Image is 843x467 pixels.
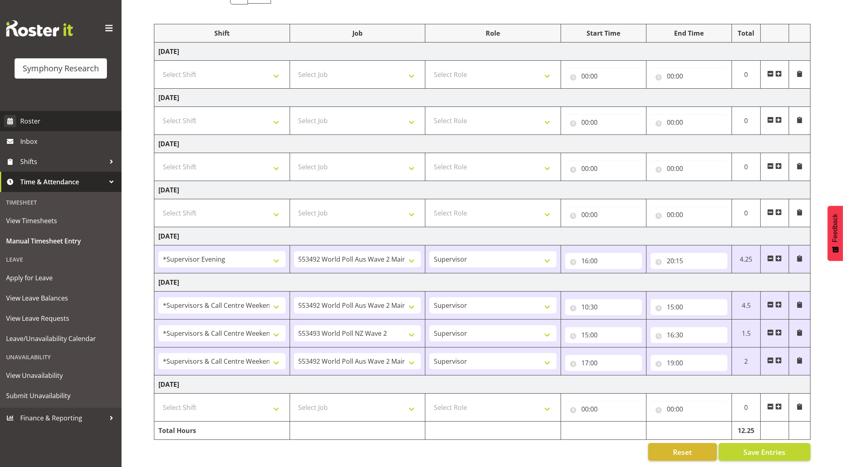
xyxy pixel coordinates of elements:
td: 12.25 [732,422,760,440]
a: Manual Timesheet Entry [2,231,120,251]
input: Click to select... [651,114,728,130]
span: Finance & Reporting [20,412,105,424]
input: Click to select... [565,355,642,371]
td: [DATE] [154,375,811,394]
div: Shift [158,28,286,38]
td: 0 [732,107,760,135]
div: Symphony Research [23,62,99,75]
td: [DATE] [154,227,811,245]
span: Shifts [20,156,105,168]
td: 0 [732,153,760,181]
input: Click to select... [651,355,728,371]
button: Reset [648,443,717,461]
input: Click to select... [565,207,642,223]
div: Timesheet [2,194,120,211]
div: Unavailability [2,349,120,365]
span: Inbox [20,135,117,147]
input: Click to select... [565,68,642,84]
span: Roster [20,115,117,127]
input: Click to select... [565,253,642,269]
span: View Unavailability [6,369,115,382]
span: View Leave Requests [6,312,115,324]
td: 1.5 [732,320,760,348]
input: Click to select... [651,401,728,417]
td: [DATE] [154,89,811,107]
div: Total [736,28,756,38]
div: Role [429,28,557,38]
input: Click to select... [565,114,642,130]
a: Apply for Leave [2,268,120,288]
a: Submit Unavailability [2,386,120,406]
input: Click to select... [651,160,728,177]
td: 0 [732,61,760,89]
span: Submit Unavailability [6,390,115,402]
div: Job [294,28,421,38]
input: Click to select... [651,207,728,223]
td: [DATE] [154,43,811,61]
span: Save Entries [743,447,785,457]
a: View Leave Balances [2,288,120,308]
input: Click to select... [651,299,728,315]
td: Total Hours [154,422,290,440]
div: End Time [651,28,728,38]
td: [DATE] [154,181,811,199]
td: 0 [732,394,760,422]
a: View Leave Requests [2,308,120,328]
span: Time & Attendance [20,176,105,188]
span: Leave/Unavailability Calendar [6,333,115,345]
input: Click to select... [651,68,728,84]
input: Click to select... [565,401,642,417]
input: Click to select... [565,160,642,177]
span: Feedback [832,214,839,242]
span: View Leave Balances [6,292,115,304]
td: 0 [732,199,760,227]
input: Click to select... [565,299,642,315]
img: Rosterit website logo [6,20,73,36]
div: Start Time [565,28,642,38]
span: Apply for Leave [6,272,115,284]
td: 2 [732,348,760,375]
td: 4.5 [732,292,760,320]
button: Feedback - Show survey [828,206,843,261]
td: [DATE] [154,135,811,153]
a: View Unavailability [2,365,120,386]
button: Save Entries [719,443,811,461]
input: Click to select... [651,327,728,343]
span: View Timesheets [6,215,115,227]
span: Reset [673,447,692,457]
input: Click to select... [651,253,728,269]
span: Manual Timesheet Entry [6,235,115,247]
td: [DATE] [154,273,811,292]
td: 4.25 [732,245,760,273]
div: Leave [2,251,120,268]
a: Leave/Unavailability Calendar [2,328,120,349]
a: View Timesheets [2,211,120,231]
input: Click to select... [565,327,642,343]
